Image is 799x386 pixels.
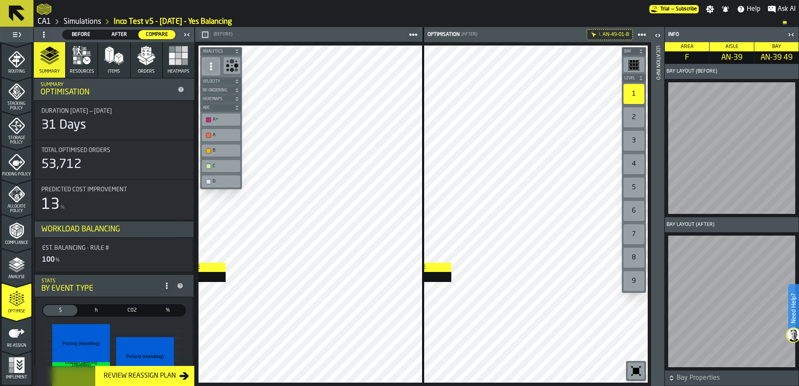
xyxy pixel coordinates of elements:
label: button-switch-multi-After [100,30,138,40]
div: 13 [41,196,60,213]
span: AN-39 49 [756,53,797,62]
span: Resources [70,69,94,74]
span: Area [681,44,694,49]
span: Bay [623,49,637,54]
div: Optimisation [41,88,174,97]
span: AN-49-01-B [603,32,629,38]
button: button- [665,371,799,386]
div: Hide filter [590,31,597,38]
div: A [213,132,238,138]
button: button- [200,47,242,56]
div: C [204,162,239,170]
button: button- [622,47,646,56]
span: Ask AI [778,4,796,14]
div: 100 [42,255,55,265]
div: A+ [204,115,239,124]
button: button- [200,95,242,103]
li: menu Routing [2,43,31,77]
div: button-toolbar-undefined [200,143,242,158]
span: Aisle [725,44,738,49]
button: button- [200,77,242,86]
div: 2 [623,107,644,127]
div: Location Info [655,44,661,384]
span: Bay [772,44,781,49]
label: Need Help? [789,285,798,332]
span: Subscribe [676,6,697,12]
span: % [153,307,183,314]
div: 9 [623,271,644,291]
div: 1 [623,84,644,104]
li: menu Picking Policy [2,146,31,180]
div: Title [41,108,187,114]
div: thumb [63,30,100,39]
span: Total Optimised Orders [41,147,110,154]
span: Bay Layout (Before) [667,69,718,74]
span: Compliance [2,241,31,245]
span: After [104,31,135,38]
div: B [204,146,239,155]
span: (After) [461,32,477,37]
svg: Show Congestion [225,59,239,72]
span: Allocate Policy [2,204,31,213]
label: button-toggle-Help [733,4,764,14]
div: stat-Total Optimised Orders [35,140,193,179]
div: button-toolbar-undefined [626,361,646,381]
div: A+ [213,117,238,122]
span: Bay Properties [677,373,797,383]
li: menu Stacking Policy [2,78,31,111]
span: Re-Ordering [201,88,233,93]
div: thumb [43,305,77,316]
li: menu Allocate Policy [2,180,31,214]
li: menu Analyse [2,249,31,282]
header: Info [665,27,799,42]
button: button- [622,74,646,82]
div: button-toolbar-undefined [200,158,242,174]
div: button-toolbar-undefined [200,127,242,143]
div: Stats [41,278,160,284]
span: Trial [660,6,669,12]
div: thumb [151,305,185,316]
span: h [81,307,112,314]
svg: Reset zoom and position [629,364,643,378]
div: L. [599,32,602,37]
div: 5 [623,178,644,198]
div: button-toolbar-undefined [622,152,646,176]
nav: Breadcrumb [37,17,796,27]
div: 4 [623,154,644,174]
label: button-toggle-Toggle Full Menu [2,29,31,41]
li: menu Storage Policy [2,112,31,145]
span: Velocity [201,79,233,84]
div: AJ [411,272,451,282]
label: button-toggle-Ask AI [764,4,799,14]
li: menu Compliance [2,215,31,248]
div: thumb [101,30,138,39]
div: AJ [186,272,226,282]
div: stat-Duration 8/1/2025 — 8/31/2025 [35,101,193,140]
div: button-toolbar-undefined [200,112,242,127]
div: button-toolbar-undefined [200,174,242,189]
label: button-switch-multi-CO2 [114,304,150,317]
div: Menu Subscription [649,5,699,13]
div: button-toolbar-undefined [622,82,646,106]
div: button-toolbar-undefined [622,129,646,152]
span: Storage Policy [2,136,31,145]
div: Summary [41,82,174,88]
label: button-toggle-Notifications [718,5,733,13]
span: Optimise [2,309,31,314]
div: D [213,179,238,184]
a: logo-header [200,364,247,381]
button: button- [200,104,242,112]
span: — [671,6,674,12]
div: stat-Predicted Cost Improvement [35,180,193,220]
label: button-switch-multi-Share [150,304,186,317]
div: button-toolbar-undefined [222,56,242,77]
label: button-switch-multi-Before [62,30,100,40]
label: button-switch-multi-Time [78,304,114,317]
div: By event type [41,284,160,293]
label: button-toggle-Open [652,29,664,44]
div: stat-Est. Balancing - Rule # [36,238,193,272]
span: ABC [201,106,233,110]
div: 6 [623,201,644,221]
span: Predicted Cost Improvement [41,186,127,193]
span: Analyse [2,275,31,279]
